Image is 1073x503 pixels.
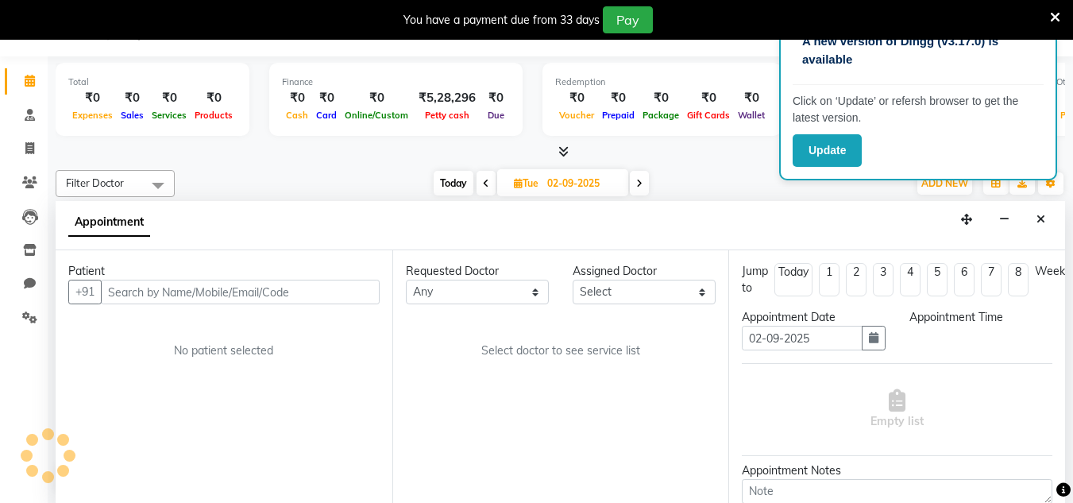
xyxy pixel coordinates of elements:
[148,89,191,107] div: ₹0
[734,110,769,121] span: Wallet
[742,326,862,350] input: yyyy-mm-dd
[68,110,117,121] span: Expenses
[101,280,380,304] input: Search by Name/Mobile/Email/Code
[573,263,716,280] div: Assigned Doctor
[421,110,473,121] span: Petty cash
[921,177,968,189] span: ADD NEW
[555,89,598,107] div: ₹0
[66,176,124,189] span: Filter Doctor
[683,89,734,107] div: ₹0
[873,263,894,296] li: 3
[542,172,622,195] input: 2025-09-02
[412,89,482,107] div: ₹5,28,296
[341,110,412,121] span: Online/Custom
[742,309,885,326] div: Appointment Date
[802,33,1034,68] p: A new version of Dingg (v3.17.0) is available
[406,263,549,280] div: Requested Doctor
[68,280,102,304] button: +91
[639,89,683,107] div: ₹0
[683,110,734,121] span: Gift Cards
[434,171,473,195] span: Today
[191,89,237,107] div: ₹0
[598,89,639,107] div: ₹0
[282,110,312,121] span: Cash
[598,110,639,121] span: Prepaid
[1029,207,1052,232] button: Close
[68,208,150,237] span: Appointment
[117,110,148,121] span: Sales
[341,89,412,107] div: ₹0
[900,263,921,296] li: 4
[778,264,809,281] div: Today
[981,263,1002,296] li: 7
[917,172,972,195] button: ADD NEW
[555,110,598,121] span: Voucher
[603,6,653,33] button: Pay
[482,89,510,107] div: ₹0
[106,342,342,359] div: No patient selected
[555,75,769,89] div: Redemption
[793,93,1044,126] p: Click on ‘Update’ or refersh browser to get the latest version.
[510,177,542,189] span: Tue
[909,309,1052,326] div: Appointment Time
[742,263,768,296] div: Jump to
[403,12,600,29] div: You have a payment due from 33 days
[954,263,975,296] li: 6
[312,110,341,121] span: Card
[117,89,148,107] div: ₹0
[870,389,924,430] span: Empty list
[481,342,640,359] span: Select doctor to see service list
[282,89,312,107] div: ₹0
[734,89,769,107] div: ₹0
[68,89,117,107] div: ₹0
[484,110,508,121] span: Due
[927,263,948,296] li: 5
[148,110,191,121] span: Services
[819,263,839,296] li: 1
[312,89,341,107] div: ₹0
[282,75,510,89] div: Finance
[639,110,683,121] span: Package
[68,263,380,280] div: Patient
[793,134,862,167] button: Update
[1008,263,1029,296] li: 8
[742,462,1052,479] div: Appointment Notes
[191,110,237,121] span: Products
[68,75,237,89] div: Total
[1035,263,1071,280] div: Weeks
[846,263,867,296] li: 2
